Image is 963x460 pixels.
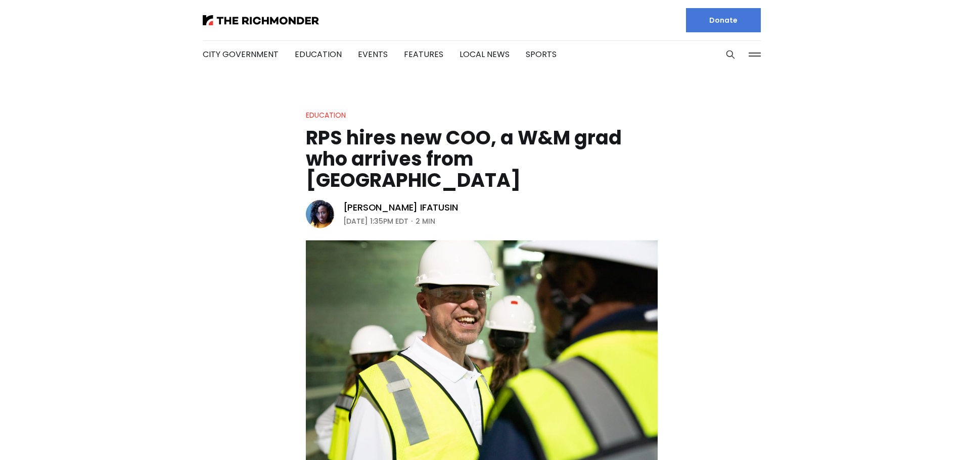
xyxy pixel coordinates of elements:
span: 2 min [416,215,435,227]
time: [DATE] 1:35PM EDT [343,215,408,227]
a: City Government [203,48,279,60]
a: Sports [526,48,557,60]
a: Education [306,110,346,120]
button: Search this site [723,47,738,62]
a: Local News [460,48,510,60]
a: Donate [686,8,761,32]
a: Features [404,48,443,60]
h1: RPS hires new COO, a W&M grad who arrives from [GEOGRAPHIC_DATA] [306,127,658,191]
iframe: portal-trigger [710,411,963,460]
img: The Richmonder [203,15,319,25]
a: [PERSON_NAME] Ifatusin [343,201,458,214]
a: Education [295,48,342,60]
img: Victoria A. Ifatusin [306,200,334,228]
a: Events [358,48,388,60]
